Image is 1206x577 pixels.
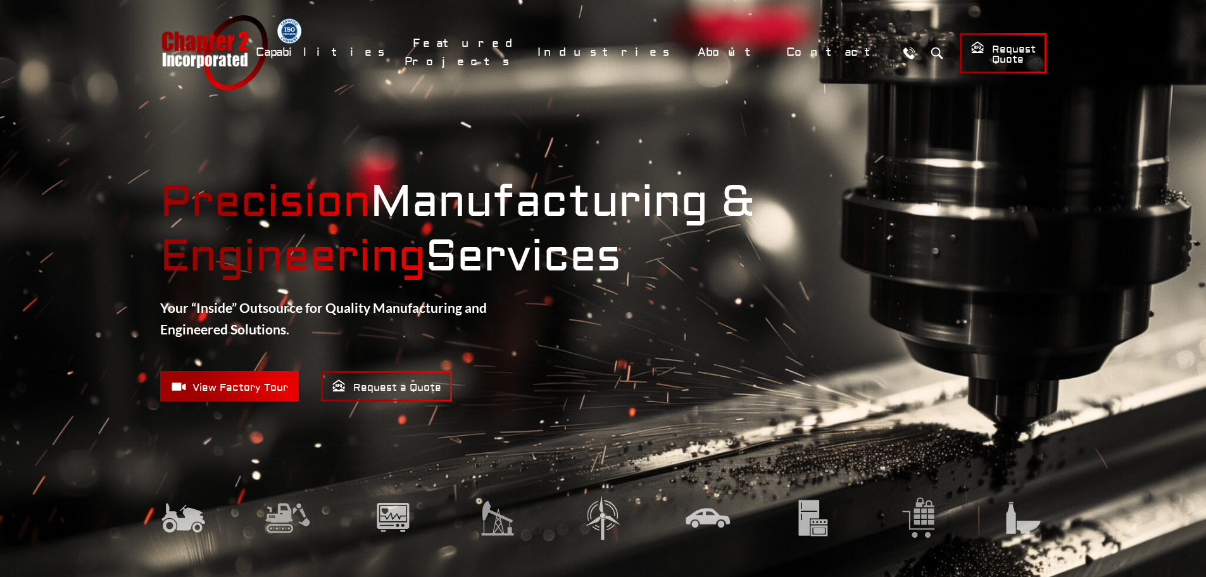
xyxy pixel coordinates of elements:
a: Featured Projects [405,30,523,75]
a: Call Us [898,41,921,65]
span: View Factory Tour [171,379,288,395]
button: Search [926,41,949,65]
a: Industries [529,39,683,66]
a: Request a Quote [321,371,452,402]
a: Chapter 2 Incorporated [160,15,268,91]
mark: Precision [160,175,370,229]
a: Request Quote [960,33,1046,73]
a: About [689,39,772,66]
strong: Manufacturing & Services [160,175,1046,284]
span: Request a Quote [332,379,441,395]
a: View Factory Tour [160,371,299,402]
strong: Your “Inside” Outsource for Quality Manufacturing and Engineered Solutions. [160,300,487,337]
a: Capabilities [248,39,398,66]
span: Request Quote [970,41,1036,67]
mark: Engineering [160,230,425,284]
a: Contact [778,39,891,66]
